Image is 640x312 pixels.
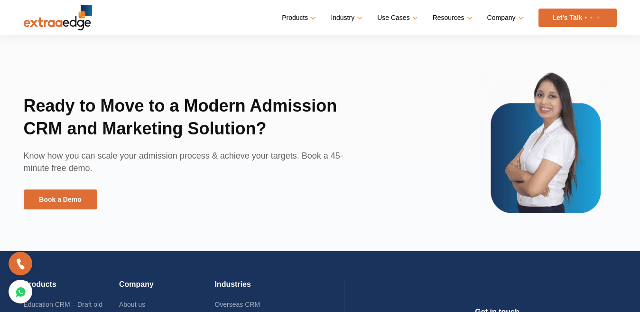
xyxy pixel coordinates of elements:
[282,11,314,25] a: Products
[24,95,368,150] h2: Ready to Move to a Modern Admission CRM and Marketing Solution?
[119,280,214,296] h4: Company
[214,280,310,296] h4: Industries
[24,189,97,209] a: Book a Demo
[24,150,368,189] p: Know how you can scale your admission process & achieve your targets. Book a 45-minute free demo.
[433,11,471,25] a: Resources
[24,280,119,296] h4: Products
[487,11,522,25] a: Company
[214,301,260,308] a: Overseas CRM
[377,11,416,25] a: Use Cases
[538,9,617,27] a: Let’s Talk
[331,11,361,25] a: Industry
[119,301,145,308] a: About us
